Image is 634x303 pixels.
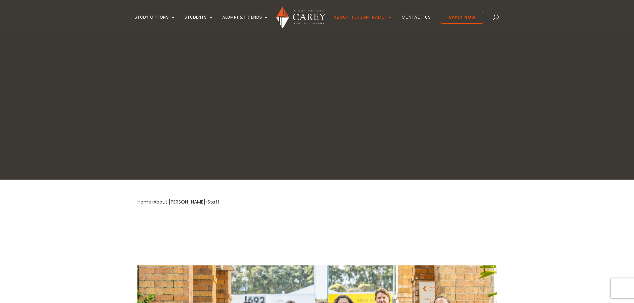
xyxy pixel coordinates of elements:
a: Alumni & Friends [222,15,269,31]
a: Contact Us [402,15,431,31]
a: Apply Now [440,11,484,24]
a: Students [184,15,214,31]
span: Staff [207,199,219,205]
a: About [PERSON_NAME] [153,199,205,205]
a: About [PERSON_NAME] [334,15,393,31]
span: » » [137,199,219,205]
img: Carey Baptist College [276,6,325,29]
a: Home [137,199,151,205]
a: Study Options [134,15,176,31]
